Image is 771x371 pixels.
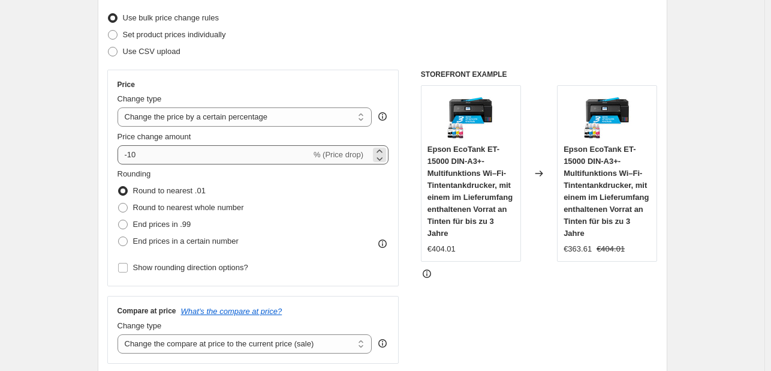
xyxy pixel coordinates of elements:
[377,337,388,349] div: help
[133,186,206,195] span: Round to nearest .01
[118,94,162,103] span: Change type
[564,145,649,238] span: Epson EcoTank ET-15000 DIN-A3+-Multifunktions Wi–Fi-Tintentankdrucker, mit einem im Lieferumfang ...
[133,263,248,272] span: Show rounding direction options?
[118,80,135,89] h3: Price
[118,306,176,316] h3: Compare at price
[133,220,191,229] span: End prices in .99
[118,145,311,164] input: -15
[427,243,456,255] div: €404.01
[181,307,282,316] button: What's the compare at price?
[421,70,658,79] h6: STOREFRONT EXAMPLE
[427,145,513,238] span: Epson EcoTank ET-15000 DIN-A3+-Multifunktions Wi–Fi-Tintentankdrucker, mit einem im Lieferumfang ...
[583,92,631,140] img: 71C9SxDB34L_80x.jpg
[133,237,239,246] span: End prices in a certain number
[377,110,388,122] div: help
[447,92,495,140] img: 71C9SxDB34L_80x.jpg
[118,169,151,178] span: Rounding
[123,13,219,22] span: Use bulk price change rules
[597,243,625,255] strike: €404.01
[123,30,226,39] span: Set product prices individually
[123,47,180,56] span: Use CSV upload
[118,321,162,330] span: Change type
[314,150,363,159] span: % (Price drop)
[564,243,592,255] div: €363.61
[118,132,191,141] span: Price change amount
[133,203,244,212] span: Round to nearest whole number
